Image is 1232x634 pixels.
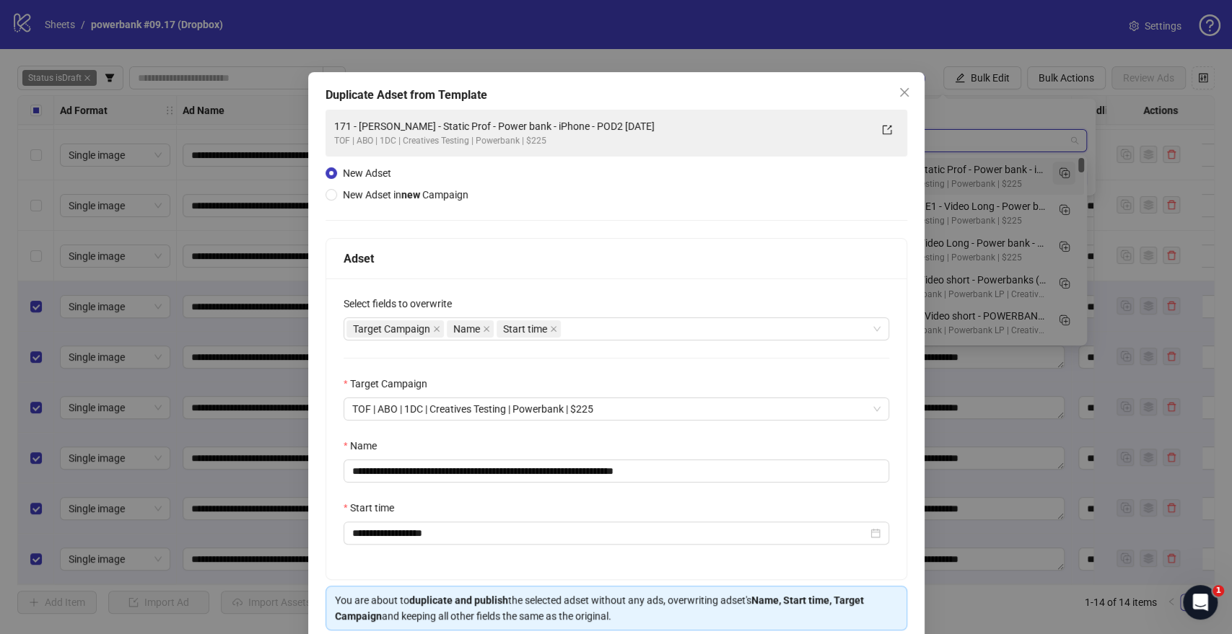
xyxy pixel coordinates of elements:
span: close [433,325,440,333]
strong: new [401,189,420,201]
span: Target Campaign [353,321,430,337]
span: Name [453,321,480,337]
strong: duplicate and publish [409,594,508,606]
div: Duplicate Adset from Template [326,87,907,104]
span: 1 [1213,585,1224,596]
span: New Adset [343,167,391,179]
label: Select fields to overwrite [344,296,461,312]
div: Adset [344,250,889,268]
strong: Name, Start time, Target Campaign [335,594,864,622]
label: Name [344,438,386,454]
span: Target Campaign [346,320,444,338]
span: TOF | ABO | 1DC | Creatives Testing | Powerbank | $225 [352,398,881,420]
span: close [898,87,909,98]
span: close [483,325,490,333]
label: Target Campaign [344,376,437,392]
span: Start time [497,320,561,338]
span: Name [447,320,494,338]
input: Name [344,459,889,483]
div: TOF | ABO | 1DC | Creatives Testing | Powerbank | $225 [334,134,870,148]
div: You are about to the selected adset without any ads, overwriting adset's and keeping all other fi... [335,592,898,624]
span: close [550,325,557,333]
button: Close [892,81,915,104]
div: 171 - [PERSON_NAME] - Static Prof - Power bank - iPhone - POD2 [DATE] [334,118,870,134]
label: Start time [344,500,403,516]
span: New Adset in Campaign [343,189,468,201]
span: export [881,125,891,135]
iframe: Intercom live chat [1183,585,1218,620]
span: Start time [503,321,547,337]
input: Start time [352,525,868,541]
